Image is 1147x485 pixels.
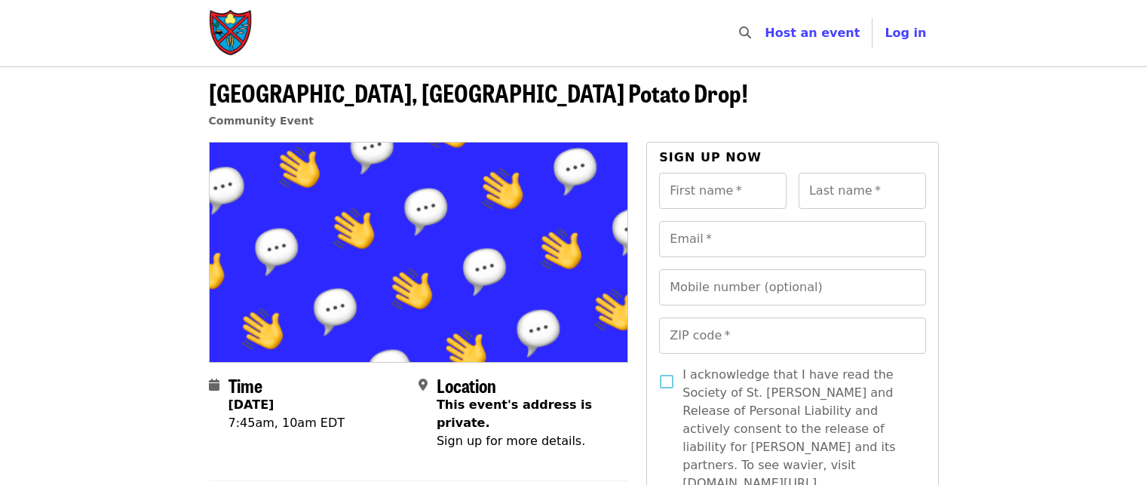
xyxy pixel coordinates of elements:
[228,372,262,398] span: Time
[659,269,925,305] input: Mobile number (optional)
[873,18,938,48] button: Log in
[739,26,751,40] i: search icon
[437,434,585,448] span: Sign up for more details.
[760,15,772,51] input: Search
[419,378,428,392] i: map-marker-alt icon
[209,75,748,110] span: [GEOGRAPHIC_DATA], [GEOGRAPHIC_DATA] Potato Drop!
[799,173,926,209] input: Last name
[659,150,762,164] span: Sign up now
[885,26,926,40] span: Log in
[437,372,496,398] span: Location
[209,378,219,392] i: calendar icon
[210,143,628,361] img: Farmville, VA Potato Drop! organized by Society of St. Andrew
[659,173,787,209] input: First name
[209,9,254,57] img: Society of St. Andrew - Home
[659,221,925,257] input: Email
[765,26,860,40] a: Host an event
[437,398,592,430] span: This event's address is private.
[228,414,345,432] div: 7:45am, 10am EDT
[659,318,925,354] input: ZIP code
[228,398,274,412] strong: [DATE]
[209,115,314,127] a: Community Event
